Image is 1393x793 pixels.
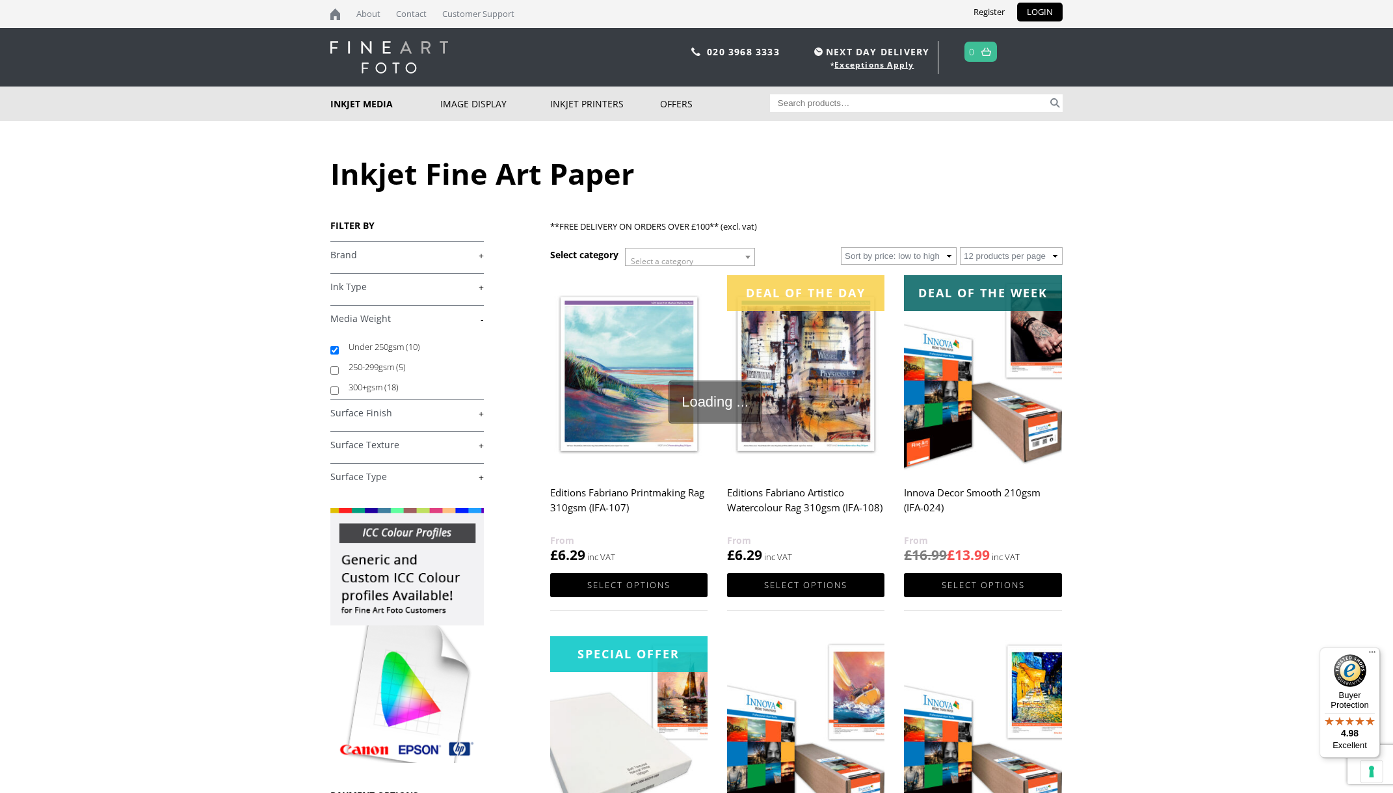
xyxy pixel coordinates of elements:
img: Editions Fabriano Printmaking Rag 310gsm (IFA-107) [550,275,708,472]
a: - [330,313,484,325]
a: Image Display [440,87,550,121]
a: Deal of the day Editions Fabriano Artistico Watercolour Rag 310gsm (IFA-108) £6.29 [727,275,884,565]
select: Shop order [841,247,957,265]
span: Select a category [631,256,693,267]
span: £ [727,546,735,564]
p: Excellent [1320,740,1380,751]
a: LOGIN [1017,3,1063,21]
a: Select options for “Editions Fabriano Printmaking Rag 310gsm (IFA-107)” [550,573,708,597]
p: Buyer Protection [1320,690,1380,710]
span: £ [550,546,558,564]
button: Menu [1364,647,1380,663]
label: Under 250gsm [349,337,471,357]
div: Deal of the week [904,275,1061,311]
span: (10) [406,341,420,353]
img: promo [330,508,484,763]
img: Innova Decor Smooth 210gsm (IFA-024) [904,275,1061,472]
h4: Media Weight [330,305,484,331]
img: Trusted Shops Trustmark [1334,654,1366,687]
bdi: 13.99 [947,546,990,564]
h2: Editions Fabriano Printmaking Rag 310gsm (IFA-107) [550,481,708,533]
h4: Surface Texture [330,431,484,457]
a: Inkjet Printers [550,87,660,121]
button: Your consent preferences for tracking technologies [1360,760,1383,783]
img: phone.svg [691,47,700,56]
h3: FILTER BY [330,219,484,232]
a: Inkjet Media [330,87,440,121]
a: Register [964,3,1015,21]
span: £ [947,546,955,564]
input: Search products… [770,94,1048,112]
bdi: 16.99 [904,546,947,564]
h4: Surface Finish [330,399,484,425]
img: Editions Fabriano Artistico Watercolour Rag 310gsm (IFA-108) [727,275,884,472]
label: 250-299gsm [349,357,471,377]
span: NEXT DAY DELIVERY [811,44,929,59]
h4: Ink Type [330,273,484,299]
span: (18) [384,381,399,393]
h3: Select category [550,249,618,261]
a: 020 3968 3333 [707,46,780,58]
a: Deal of the week Innova Decor Smooth 210gsm (IFA-024) £16.99£13.99 [904,275,1061,565]
a: + [330,471,484,483]
h4: Surface Type [330,463,484,489]
div: Deal of the day [727,275,884,311]
h2: Innova Decor Smooth 210gsm (IFA-024) [904,481,1061,533]
span: 4.98 [1341,728,1359,738]
a: + [330,439,484,451]
a: Editions Fabriano Printmaking Rag 310gsm (IFA-107) £6.29 [550,275,708,565]
button: Trusted Shops TrustmarkBuyer Protection4.98Excellent [1320,647,1380,758]
div: Special Offer [550,636,708,672]
span: £ [904,546,912,564]
a: Select options for “Editions Fabriano Artistico Watercolour Rag 310gsm (IFA-108)” [727,573,884,597]
label: 300+gsm [349,377,471,397]
div: Loading ... [669,381,762,423]
h2: Editions Fabriano Artistico Watercolour Rag 310gsm (IFA-108) [727,481,884,533]
img: time.svg [814,47,823,56]
a: Exceptions Apply [834,59,914,70]
span: (5) [396,361,406,373]
a: + [330,249,484,262]
a: + [330,407,484,420]
bdi: 6.29 [727,546,762,564]
img: basket.svg [981,47,991,56]
a: + [330,281,484,293]
p: **FREE DELIVERY ON ORDERS OVER £100** (excl. vat) [550,219,1063,234]
h1: Inkjet Fine Art Paper [330,154,1063,193]
h4: Brand [330,241,484,267]
bdi: 6.29 [550,546,585,564]
a: 0 [969,42,975,61]
button: Search [1048,94,1063,112]
a: Offers [660,87,770,121]
img: logo-white.svg [330,41,448,74]
a: Select options for “Innova Decor Smooth 210gsm (IFA-024)” [904,573,1061,597]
